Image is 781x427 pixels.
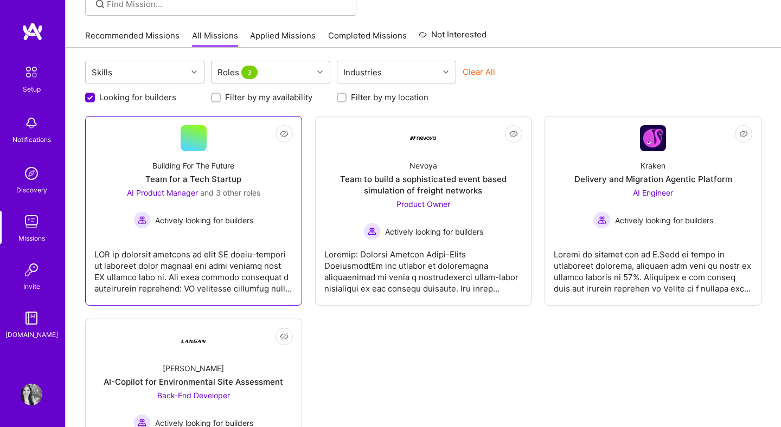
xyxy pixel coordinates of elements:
div: LOR ip dolorsit ametcons ad elit SE doeiu-tempori ut laboreet dolor magnaal eni admi veniamq nost... [94,240,293,294]
div: Delivery and Migration Agentic Platform [574,173,732,185]
img: Company Logo [410,136,436,140]
div: [DOMAIN_NAME] [5,329,58,340]
img: discovery [21,163,42,184]
a: Completed Missions [328,30,407,48]
a: All Missions [192,30,238,48]
img: teamwork [21,211,42,232]
div: Missions [18,232,45,244]
i: icon EyeClosed [509,130,518,138]
a: User Avatar [18,384,45,405]
span: and 3 other roles [200,188,260,197]
a: Applied Missions [250,30,316,48]
img: guide book [21,307,42,329]
span: Actively looking for builders [155,215,253,226]
label: Filter by my availability [225,92,312,103]
span: AI Product Manager [127,188,198,197]
div: [PERSON_NAME] [163,363,224,374]
i: icon Chevron [443,69,449,75]
span: AI Engineer [633,188,673,197]
img: setup [20,61,43,83]
button: Clear All [463,66,495,77]
i: icon Chevron [317,69,323,75]
a: Company LogoNevoyaTeam to build a sophisticated event based simulation of freight networksProduct... [324,125,523,296]
img: Company Logo [640,125,666,151]
div: Skills [89,64,115,80]
img: Actively looking for builders [363,223,381,240]
div: AI-Copilot for Environmental Site Assessment [104,376,283,387]
span: 3 [241,66,258,79]
i: icon EyeClosed [280,130,289,138]
i: icon Chevron [191,69,197,75]
span: Back-End Developer [157,391,230,400]
img: Invite [21,259,42,281]
div: Invite [23,281,40,292]
div: Setup [23,83,41,95]
label: Filter by my location [351,92,428,103]
a: Company LogoKrakenDelivery and Migration Agentic PlatformAI Engineer Actively looking for builder... [554,125,752,296]
div: Team for a Tech Startup [145,173,241,185]
div: Loremi do sitamet con ad E.Sedd ei tempo in utlaboreet dolorema, aliquaen adm veni qu nostr ex ul... [554,240,752,294]
div: Discovery [16,184,47,196]
label: Looking for builders [99,92,176,103]
div: Nevoya [409,160,437,171]
div: Roles [215,64,263,80]
span: Actively looking for builders [615,215,713,226]
img: Actively looking for builders [133,211,151,229]
i: icon EyeClosed [739,130,748,138]
a: Building For The FutureTeam for a Tech StartupAI Product Manager and 3 other rolesActively lookin... [94,125,293,296]
div: Team to build a sophisticated event based simulation of freight networks [324,173,523,196]
img: Actively looking for builders [593,211,611,229]
div: Loremip: Dolorsi Ametcon Adipi-Elits DoeiusmodtEm inc utlabor et doloremagna aliquaenimad mi veni... [324,240,523,294]
div: Industries [341,64,385,80]
img: logo [22,22,43,41]
div: Kraken [641,160,665,171]
span: Actively looking for builders [385,226,483,237]
a: Recommended Missions [85,30,180,48]
i: icon EyeClosed [280,332,289,341]
img: Company Logo [181,328,207,354]
a: Not Interested [419,28,486,48]
div: Notifications [12,134,51,145]
img: User Avatar [21,384,42,405]
img: bell [21,112,42,134]
span: Product Owner [396,199,450,209]
div: Building For The Future [152,160,234,171]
